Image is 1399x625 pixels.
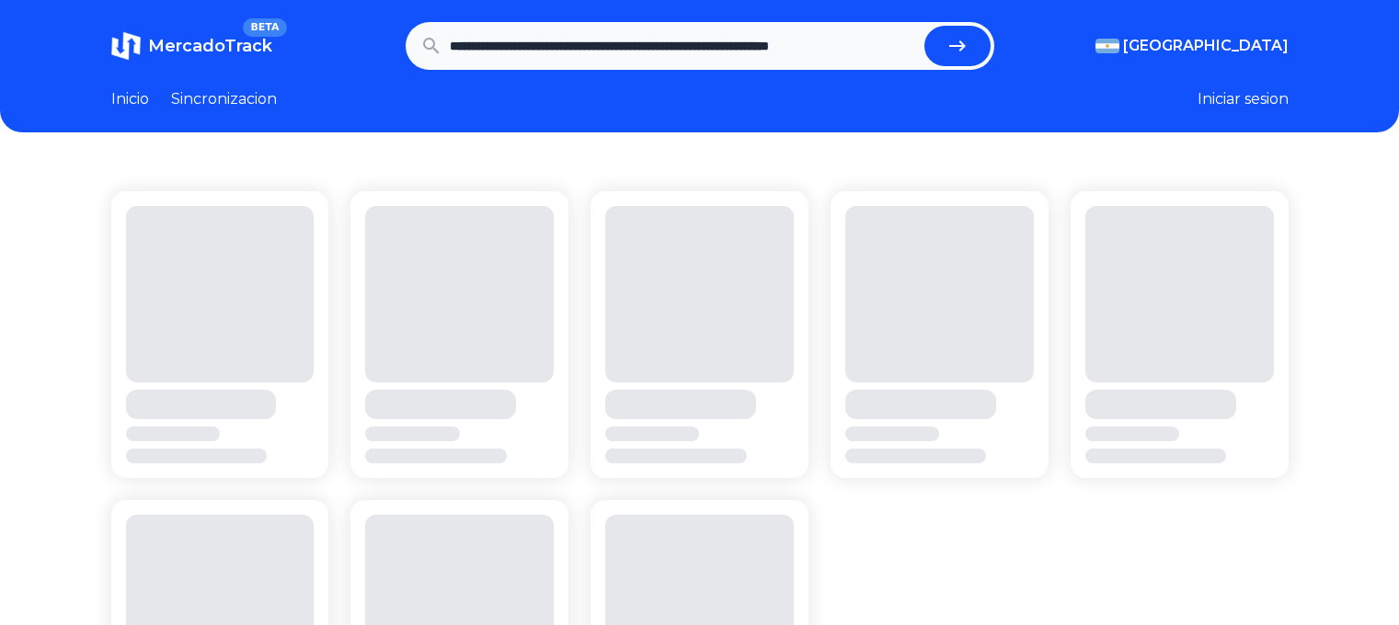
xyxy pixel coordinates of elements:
span: BETA [243,18,286,37]
button: Iniciar sesion [1198,88,1289,110]
span: MercadoTrack [148,36,272,56]
button: [GEOGRAPHIC_DATA] [1095,35,1289,57]
img: MercadoTrack [111,31,141,61]
a: MercadoTrackBETA [111,31,272,61]
a: Inicio [111,88,149,110]
a: Sincronizacion [171,88,277,110]
span: [GEOGRAPHIC_DATA] [1123,35,1289,57]
img: Argentina [1095,39,1119,53]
